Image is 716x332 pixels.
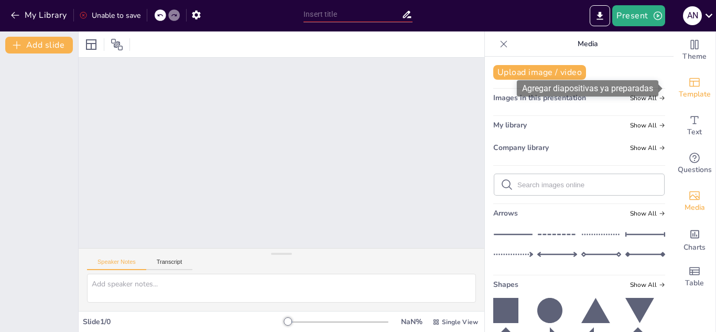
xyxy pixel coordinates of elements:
span: My library [493,120,527,130]
input: Insert title [303,7,402,22]
span: Media [685,202,705,213]
span: Charts [684,242,706,253]
span: Arrows [493,208,518,218]
span: Images in this presentation [493,93,586,103]
span: Show all [630,94,665,102]
div: Slide 1 / 0 [83,317,288,327]
button: Speaker Notes [87,259,146,270]
div: Add images, graphics, shapes or video [674,183,715,220]
button: Export to PowerPoint [590,5,610,26]
button: Add slide [5,37,73,53]
input: Search images online [517,181,658,189]
div: Add charts and graphs [674,220,715,258]
span: Show all [630,144,665,152]
span: Show all [630,122,665,129]
span: Position [111,38,123,51]
div: Change the overall theme [674,31,715,69]
button: Transcript [146,259,193,270]
div: Add text boxes [674,107,715,145]
div: Get real-time input from your audience [674,145,715,183]
span: Template [679,89,711,100]
div: NaN % [399,317,424,327]
span: Questions [678,164,712,176]
div: Unable to save [79,10,140,20]
p: Media [512,31,663,57]
button: My Library [8,7,71,24]
div: Add a table [674,258,715,296]
font: Agregar diapositivas ya preparadas [522,83,653,93]
div: A N [683,6,702,25]
span: Single View [442,318,478,326]
span: Shapes [493,280,518,290]
button: Present [612,5,665,26]
button: Upload image / video [493,65,586,80]
span: Company library [493,143,549,153]
div: Layout [83,36,100,53]
span: Show all [630,210,665,217]
span: Theme [682,51,707,62]
span: Show all [630,281,665,288]
button: A N [683,5,702,26]
div: Add ready made slides [674,69,715,107]
span: Table [685,277,704,289]
span: Text [687,126,702,138]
